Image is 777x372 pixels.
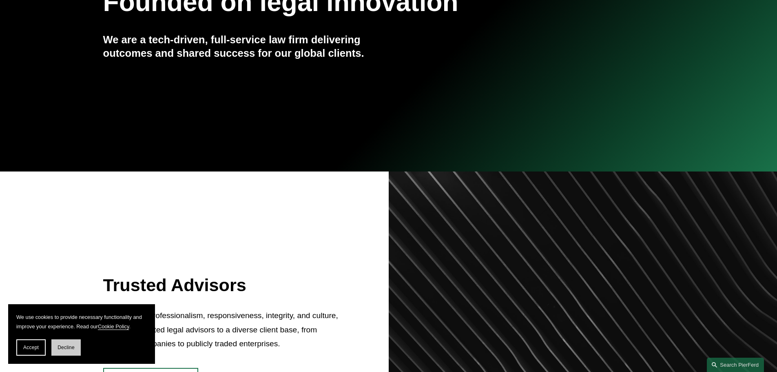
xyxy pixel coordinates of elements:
section: Cookie banner [8,304,155,364]
p: We prioritize professionalism, responsiveness, integrity, and culture, serving as trusted legal a... [103,309,341,351]
span: Decline [58,345,75,350]
h2: Trusted Advisors [103,274,341,296]
p: We use cookies to provide necessary functionality and improve your experience. Read our . [16,312,147,331]
a: Search this site [707,358,764,372]
span: Accept [23,345,39,350]
a: Cookie Policy [98,323,129,330]
button: Decline [51,339,81,356]
h4: We are a tech-driven, full-service law firm delivering outcomes and shared success for our global... [103,33,389,60]
button: Accept [16,339,46,356]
